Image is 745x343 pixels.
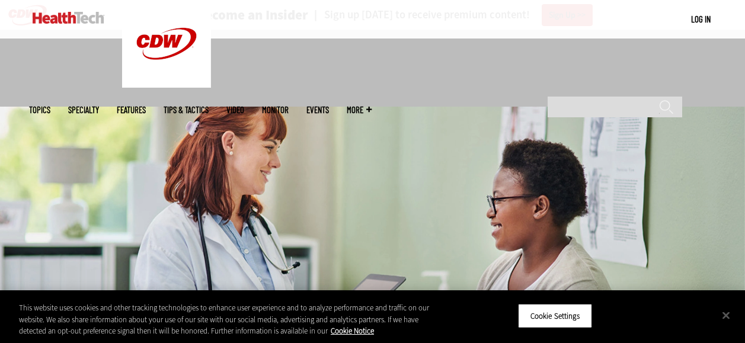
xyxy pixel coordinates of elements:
button: Cookie Settings [518,303,592,328]
a: Features [117,105,146,114]
a: Log in [691,14,711,24]
a: Events [306,105,329,114]
img: Home [33,12,104,24]
button: Close [713,302,739,328]
a: CDW [122,78,211,91]
a: MonITor [262,105,289,114]
span: Topics [29,105,50,114]
a: More information about your privacy [331,326,374,336]
a: Video [226,105,244,114]
div: User menu [691,13,711,25]
span: Specialty [68,105,99,114]
div: This website uses cookies and other tracking technologies to enhance user experience and to analy... [19,302,447,337]
a: Tips & Tactics [164,105,209,114]
span: More [347,105,372,114]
